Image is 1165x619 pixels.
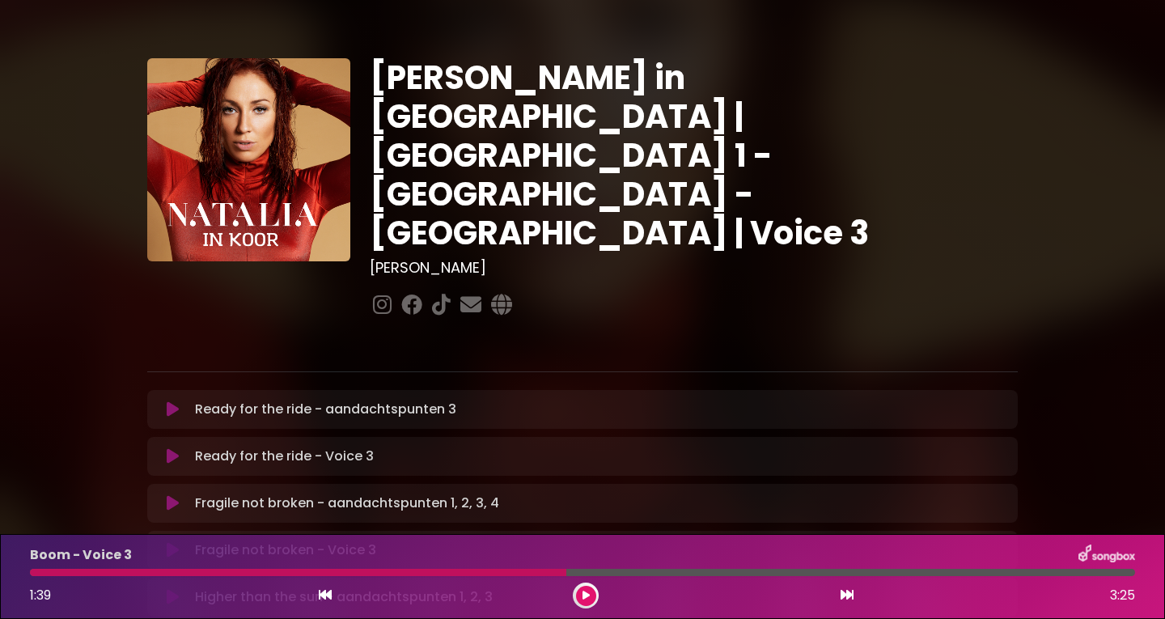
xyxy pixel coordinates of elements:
[195,494,499,513] p: Fragile not broken - aandachtspunten 1, 2, 3, 4
[370,259,1018,277] h3: [PERSON_NAME]
[195,447,374,466] p: Ready for the ride - Voice 3
[195,400,456,419] p: Ready for the ride - aandachtspunten 3
[370,58,1018,252] h1: [PERSON_NAME] in [GEOGRAPHIC_DATA] | [GEOGRAPHIC_DATA] 1 - [GEOGRAPHIC_DATA] - [GEOGRAPHIC_DATA] ...
[147,58,350,261] img: YTVS25JmS9CLUqXqkEhs
[1078,545,1135,566] img: songbox-logo-white.png
[30,586,51,604] span: 1:39
[1110,586,1135,605] span: 3:25
[30,545,132,565] p: Boom - Voice 3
